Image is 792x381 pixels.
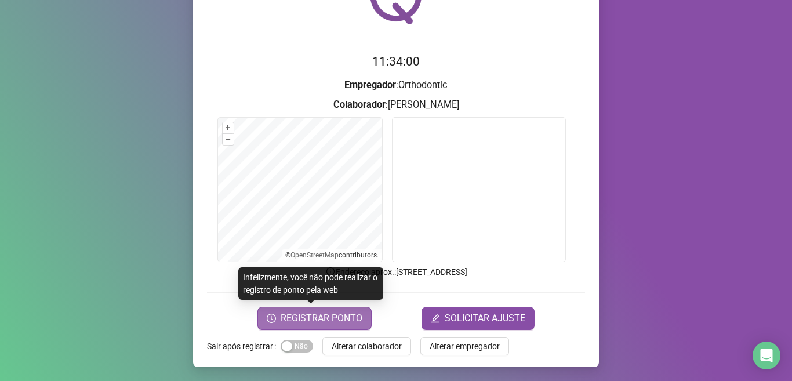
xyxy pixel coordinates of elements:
strong: Colaborador [333,99,386,110]
button: Alterar colaborador [322,337,411,355]
span: Alterar empregador [430,340,500,353]
h3: : Orthodontic [207,78,585,93]
li: © contributors. [285,251,379,259]
div: Infelizmente, você não pode realizar o registro de ponto pela web [238,267,383,300]
span: info-circle [325,266,336,277]
button: + [223,122,234,133]
span: SOLICITAR AJUSTE [445,311,525,325]
span: clock-circle [267,314,276,323]
button: Alterar empregador [420,337,509,355]
p: Endereço aprox. : [STREET_ADDRESS] [207,266,585,278]
button: REGISTRAR PONTO [257,307,372,330]
label: Sair após registrar [207,337,281,355]
time: 11:34:00 [372,55,420,68]
span: REGISTRAR PONTO [281,311,362,325]
h3: : [PERSON_NAME] [207,97,585,113]
div: Open Intercom Messenger [753,342,780,369]
span: Alterar colaborador [332,340,402,353]
span: edit [431,314,440,323]
strong: Empregador [344,79,396,90]
a: OpenStreetMap [290,251,339,259]
button: – [223,134,234,145]
button: editSOLICITAR AJUSTE [422,307,535,330]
